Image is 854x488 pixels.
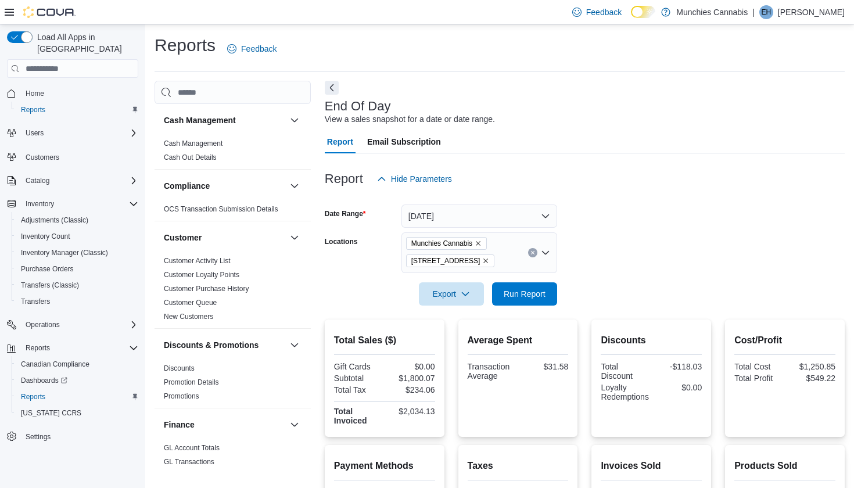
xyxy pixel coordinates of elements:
[325,81,339,95] button: Next
[325,237,358,246] label: Locations
[16,278,84,292] a: Transfers (Classic)
[16,406,86,420] a: [US_STATE] CCRS
[372,167,457,191] button: Hide Parameters
[21,281,79,290] span: Transfers (Classic)
[16,374,138,387] span: Dashboards
[164,378,219,386] a: Promotion Details
[468,362,516,381] div: Transaction Average
[16,262,78,276] a: Purchase Orders
[468,459,569,473] h2: Taxes
[21,174,54,188] button: Catalog
[21,216,88,225] span: Adjustments (Classic)
[26,199,54,209] span: Inventory
[778,5,845,19] p: [PERSON_NAME]
[12,277,143,293] button: Transfers (Classic)
[2,428,143,445] button: Settings
[16,278,138,292] span: Transfers (Classic)
[752,5,755,19] p: |
[2,125,143,141] button: Users
[164,419,285,430] button: Finance
[12,389,143,405] button: Reports
[334,385,382,394] div: Total Tax
[164,285,249,293] a: Customer Purchase History
[21,341,55,355] button: Reports
[21,264,74,274] span: Purchase Orders
[155,441,311,473] div: Finance
[541,248,550,257] button: Open list of options
[2,340,143,356] button: Reports
[12,212,143,228] button: Adjustments (Classic)
[26,128,44,138] span: Users
[601,459,702,473] h2: Invoices Sold
[164,114,285,126] button: Cash Management
[16,229,138,243] span: Inventory Count
[327,130,353,153] span: Report
[16,213,93,227] a: Adjustments (Classic)
[164,419,195,430] h3: Finance
[21,232,70,241] span: Inventory Count
[16,357,94,371] a: Canadian Compliance
[568,1,626,24] a: Feedback
[288,418,302,432] button: Finance
[155,202,311,221] div: Compliance
[391,173,452,185] span: Hide Parameters
[16,103,50,117] a: Reports
[21,105,45,114] span: Reports
[223,37,281,60] a: Feedback
[21,197,59,211] button: Inventory
[288,231,302,245] button: Customer
[164,299,217,307] a: Customer Queue
[288,113,302,127] button: Cash Management
[26,343,50,353] span: Reports
[2,317,143,333] button: Operations
[586,6,622,18] span: Feedback
[164,232,285,243] button: Customer
[426,282,477,306] span: Export
[734,374,783,383] div: Total Profit
[16,229,75,243] a: Inventory Count
[26,153,59,162] span: Customers
[21,360,89,369] span: Canadian Compliance
[12,356,143,372] button: Canadian Compliance
[16,103,138,117] span: Reports
[16,246,113,260] a: Inventory Manager (Classic)
[734,459,835,473] h2: Products Sold
[21,392,45,401] span: Reports
[164,257,231,265] a: Customer Activity List
[601,362,649,381] div: Total Discount
[21,429,138,444] span: Settings
[16,262,138,276] span: Purchase Orders
[334,362,382,371] div: Gift Cards
[7,80,138,475] nav: Complex example
[482,257,489,264] button: Remove 131 Beechwood Ave from selection in this group
[2,85,143,102] button: Home
[16,390,138,404] span: Reports
[401,204,557,228] button: [DATE]
[164,180,285,192] button: Compliance
[21,376,67,385] span: Dashboards
[759,5,773,19] div: Elias Hanna
[164,339,259,351] h3: Discounts & Promotions
[2,173,143,189] button: Catalog
[288,338,302,352] button: Discounts & Promotions
[367,130,441,153] span: Email Subscription
[12,245,143,261] button: Inventory Manager (Classic)
[164,180,210,192] h3: Compliance
[155,137,311,169] div: Cash Management
[21,150,64,164] a: Customers
[387,374,435,383] div: $1,800.07
[406,254,495,267] span: 131 Beechwood Ave
[164,139,223,148] a: Cash Management
[475,240,482,247] button: Remove Munchies Cannabis from selection in this group
[16,406,138,420] span: Washington CCRS
[631,6,655,18] input: Dark Mode
[419,282,484,306] button: Export
[334,407,367,425] strong: Total Invoiced
[21,248,108,257] span: Inventory Manager (Classic)
[12,405,143,421] button: [US_STATE] CCRS
[654,383,702,392] div: $0.00
[164,313,213,321] a: New Customers
[164,232,202,243] h3: Customer
[468,333,569,347] h2: Average Spent
[762,5,772,19] span: EH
